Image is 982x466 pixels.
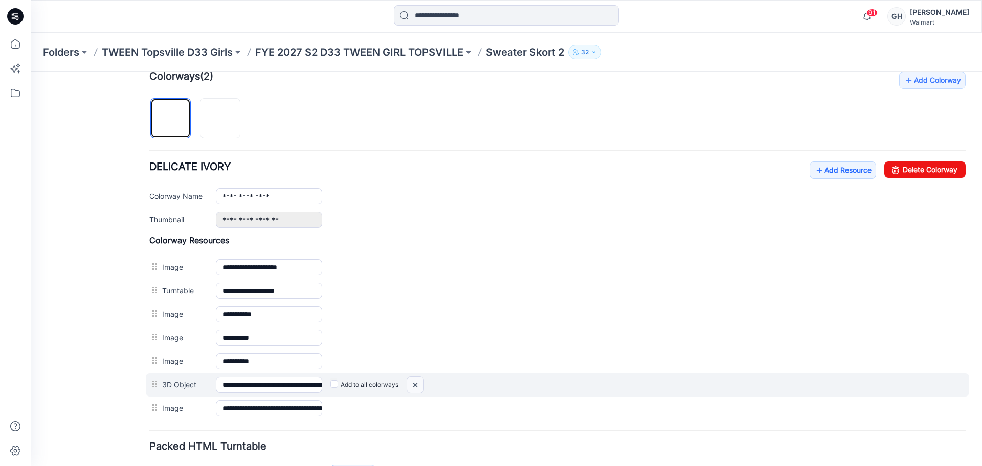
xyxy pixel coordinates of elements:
[131,284,175,295] label: Image
[131,213,175,224] label: Turntable
[486,45,564,59] p: Sweater Skort 2
[31,72,982,466] iframe: edit-style
[910,6,969,18] div: [PERSON_NAME]
[119,142,175,153] label: Thumbnail
[581,46,589,58] p: 32
[779,90,845,107] a: Add Resource
[854,90,935,106] a: Delete Colorway
[255,45,463,59] a: FYE 2027 S2 D33 TWEEN GIRL TOPSVILLE
[300,393,345,411] a: Load
[43,45,79,59] a: Folders
[131,237,175,248] label: Image
[119,89,200,101] span: DELICATE IVORY
[102,45,233,59] a: TWEEN Topsville D33 Girls
[119,370,935,380] h4: Packed HTML Turntable
[131,190,175,201] label: Image
[300,305,368,321] label: Add to all colorways
[887,7,906,26] div: GH
[131,331,175,342] label: Image
[131,307,175,318] label: 3D Object
[119,164,935,174] h4: Colorway Resources
[376,305,393,322] img: close-btn.svg
[568,45,601,59] button: 32
[131,260,175,271] label: Image
[300,307,306,313] input: Add to all colorways
[910,18,969,26] div: Walmart
[866,9,878,17] span: 91
[119,119,175,130] label: Colorway Name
